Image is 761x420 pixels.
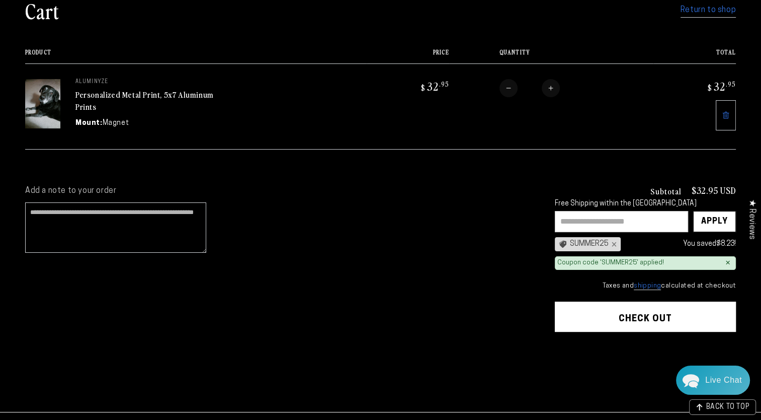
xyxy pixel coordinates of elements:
[705,366,742,395] div: Contact Us Directly
[439,80,449,88] sup: .95
[609,240,617,248] div: ×
[742,191,761,247] div: Click to open Judge.me floating reviews tab
[716,240,734,248] span: $8.23
[449,49,653,63] th: Quantity
[708,83,712,93] span: $
[706,404,749,411] span: BACK TO TOP
[555,302,736,332] button: Check out
[555,281,736,291] small: Taxes and calculated at checkout
[692,186,736,195] p: $32.95 USD
[25,49,367,63] th: Product
[726,80,736,88] sup: .95
[25,79,60,128] img: 5"x7" Rectangle Silver Glossy Aluminyzed Photo
[103,118,129,128] dd: Magnet
[706,79,736,93] bdi: 32
[650,187,682,195] h3: Subtotal
[716,100,736,130] a: Remove 5"x7" Rectangle Silver Glossy Aluminyzed Photo
[634,283,661,290] a: shipping
[419,79,449,93] bdi: 32
[75,118,103,128] dt: Mount:
[557,259,664,267] div: Coupon code 'SUMMER25' applied!
[555,200,736,208] div: Free Shipping within the [GEOGRAPHIC_DATA]
[555,237,621,251] div: SUMMER25
[676,366,750,395] div: Chat widget toggle
[25,186,535,196] label: Add a note to your order
[555,352,736,374] iframe: PayPal-paypal
[701,212,728,232] div: Apply
[75,79,226,85] p: aluminyze
[653,49,736,63] th: Total
[681,3,736,18] a: Return to shop
[725,259,730,267] div: ×
[626,238,736,250] div: You saved !
[421,83,426,93] span: $
[75,89,214,113] a: Personalized Metal Print, 5x7 Aluminum Prints
[518,79,542,97] input: Quantity for Personalized Metal Print, 5x7 Aluminum Prints
[367,49,449,63] th: Price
